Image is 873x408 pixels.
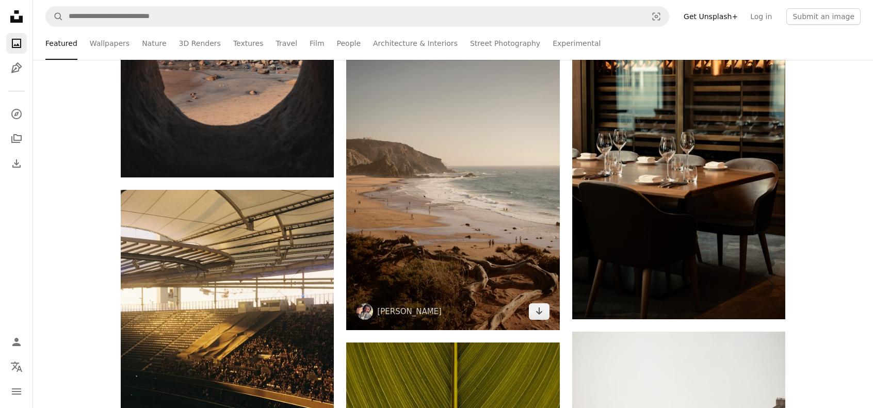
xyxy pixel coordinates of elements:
[337,27,361,60] a: People
[6,6,27,29] a: Home — Unsplash
[310,27,324,60] a: Film
[6,381,27,402] button: Menu
[233,27,264,60] a: Textures
[6,332,27,352] a: Log in / Sign up
[644,7,669,26] button: Visual search
[677,8,744,25] a: Get Unsplash+
[276,27,297,60] a: Travel
[786,8,861,25] button: Submit an image
[6,33,27,54] a: Photos
[357,303,373,320] img: Go to Paolo Bendandi's profile
[529,303,549,320] a: Download
[470,27,540,60] a: Street Photography
[90,27,130,60] a: Wallpapers
[346,10,559,330] img: Sandy beach with waves and rocky cliffs at sunset
[6,153,27,174] a: Download History
[45,6,669,27] form: Find visuals sitewide
[46,7,63,26] button: Search Unsplash
[6,58,27,78] a: Illustrations
[572,154,785,164] a: Elegant dining table set for a formal meal.
[346,166,559,175] a: Sandy beach with waves and rocky cliffs at sunset
[377,306,442,317] a: [PERSON_NAME]
[121,344,334,353] a: Stadium seating filled with spectators at sunset.
[553,27,601,60] a: Experimental
[6,104,27,124] a: Explore
[179,27,221,60] a: 3D Renders
[142,27,166,60] a: Nature
[744,8,778,25] a: Log in
[373,27,458,60] a: Architecture & Interiors
[6,356,27,377] button: Language
[6,128,27,149] a: Collections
